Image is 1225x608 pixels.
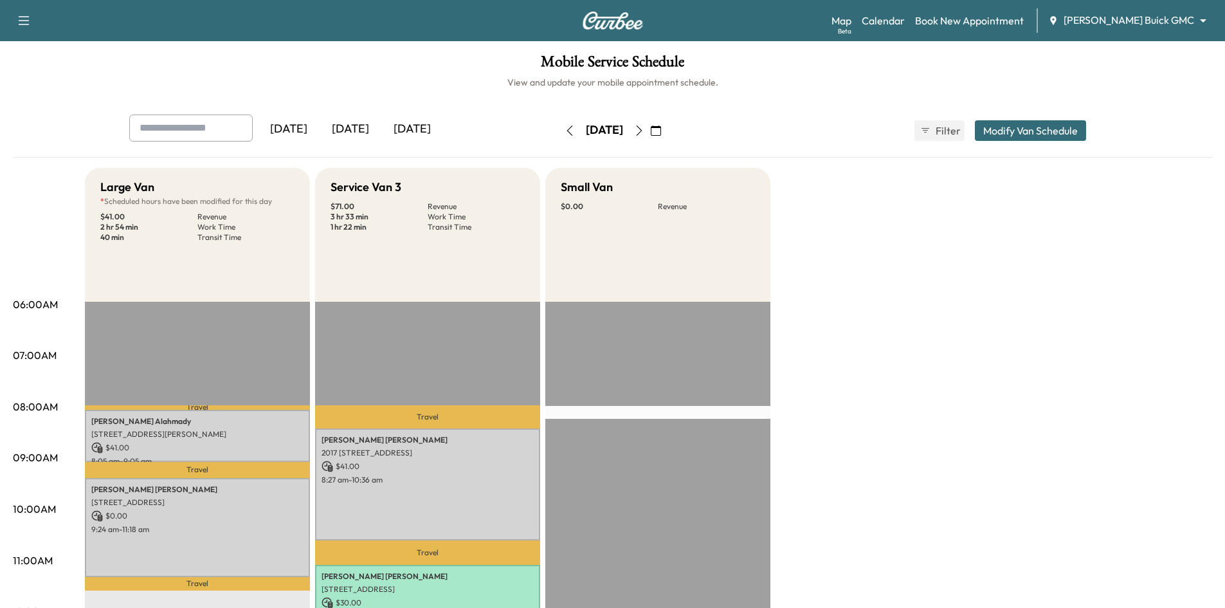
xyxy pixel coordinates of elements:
[197,222,295,232] p: Work Time
[322,448,534,458] p: 2017 [STREET_ADDRESS]
[13,501,56,517] p: 10:00AM
[100,222,197,232] p: 2 hr 54 min
[428,201,525,212] p: Revenue
[561,178,613,196] h5: Small Van
[831,13,851,28] a: MapBeta
[13,553,53,568] p: 11:00AM
[85,462,310,479] p: Travel
[13,399,58,414] p: 08:00AM
[91,442,304,454] p: $ 41.00
[13,450,58,465] p: 09:00AM
[331,212,428,222] p: 3 hr 33 min
[100,178,154,196] h5: Large Van
[197,232,295,243] p: Transit Time
[914,120,965,141] button: Filter
[331,222,428,232] p: 1 hr 22 min
[915,13,1024,28] a: Book New Appointment
[258,115,320,144] div: [DATE]
[91,416,304,427] p: [PERSON_NAME] Alahmady
[91,456,304,466] p: 8:05 am - 9:05 am
[91,524,304,535] p: 9:24 am - 11:18 am
[582,12,644,30] img: Curbee Logo
[315,540,540,565] p: Travel
[561,201,658,212] p: $ 0.00
[197,212,295,222] p: Revenue
[320,115,381,144] div: [DATE]
[331,178,401,196] h5: Service Van 3
[658,201,755,212] p: Revenue
[322,475,534,485] p: 8:27 am - 10:36 am
[315,405,540,428] p: Travel
[100,212,197,222] p: $ 41.00
[85,405,310,410] p: Travel
[91,429,304,439] p: [STREET_ADDRESS][PERSON_NAME]
[322,435,534,445] p: [PERSON_NAME] [PERSON_NAME]
[322,461,534,472] p: $ 41.00
[91,484,304,495] p: [PERSON_NAME] [PERSON_NAME]
[936,123,959,138] span: Filter
[322,584,534,594] p: [STREET_ADDRESS]
[91,497,304,508] p: [STREET_ADDRESS]
[331,201,428,212] p: $ 71.00
[13,54,1212,76] h1: Mobile Service Schedule
[381,115,443,144] div: [DATE]
[13,297,58,312] p: 06:00AM
[85,577,310,591] p: Travel
[975,120,1086,141] button: Modify Van Schedule
[1064,13,1194,28] span: [PERSON_NAME] Buick GMC
[13,76,1212,89] h6: View and update your mobile appointment schedule.
[862,13,905,28] a: Calendar
[100,196,295,207] p: Scheduled hours have been modified for this day
[428,222,525,232] p: Transit Time
[428,212,525,222] p: Work Time
[838,26,851,36] div: Beta
[13,347,57,363] p: 07:00AM
[322,571,534,582] p: [PERSON_NAME] [PERSON_NAME]
[100,232,197,243] p: 40 min
[586,122,623,138] div: [DATE]
[91,510,304,522] p: $ 0.00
